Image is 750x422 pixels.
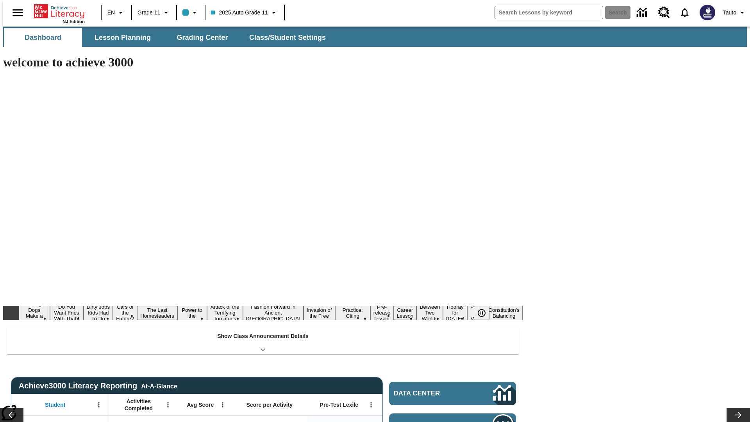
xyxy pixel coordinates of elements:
button: Select a new avatar [695,2,720,23]
button: Slide 16 The Constitution's Balancing Act [485,300,523,326]
span: Achieve3000 Literacy Reporting [19,381,177,390]
button: Dashboard [4,28,82,47]
button: Slide 7 Attack of the Terrifying Tomatoes [207,303,243,323]
button: Slide 8 Fashion Forward in Ancient Rome [243,303,304,323]
input: search field [495,6,603,19]
button: Grade: Grade 11, Select a grade [134,5,174,20]
button: Slide 12 Career Lesson [394,306,417,320]
div: SubNavbar [3,27,747,47]
img: Avatar [700,5,715,20]
button: Slide 6 Solar Power to the People [177,300,207,326]
button: Open Menu [365,399,377,411]
a: Notifications [675,2,695,23]
a: Data Center [389,382,516,405]
button: Open Menu [217,399,229,411]
button: Lesson Planning [84,28,162,47]
span: Avg Score [187,401,214,408]
button: Lesson carousel, Next [727,408,750,422]
button: Slide 14 Hooray for Constitution Day! [443,303,467,323]
button: Open side menu [6,1,29,24]
h1: welcome to achieve 3000 [3,55,523,70]
span: Tauto [723,9,736,17]
button: Class/Student Settings [243,28,332,47]
p: Show Class Announcement Details [217,332,309,340]
span: Grade 11 [137,9,160,17]
span: Lesson Planning [95,33,151,42]
button: Slide 13 Between Two Worlds [416,303,443,323]
span: Activities Completed [113,398,164,412]
button: Language: EN, Select a language [104,5,129,20]
span: Pre-Test Lexile [320,401,359,408]
span: NJ Edition [62,19,85,24]
div: At-A-Glance [141,381,177,390]
button: Slide 5 The Last Homesteaders [137,306,177,320]
button: Slide 1 Diving Dogs Make a Splash [19,300,50,326]
div: Pause [474,306,497,320]
div: SubNavbar [3,28,333,47]
div: Show Class Announcement Details [7,327,519,354]
div: Home [34,3,85,24]
a: Resource Center, Will open in new tab [654,2,675,23]
button: Slide 9 The Invasion of the Free CD [304,300,335,326]
button: Grading Center [163,28,241,47]
button: Slide 2 Do You Want Fries With That? [50,303,84,323]
span: Student [45,401,65,408]
span: EN [107,9,115,17]
button: Slide 11 Pre-release lesson [370,303,394,323]
button: Class: 2025 Auto Grade 11, Select your class [208,5,281,20]
a: Home [34,4,85,19]
span: Score per Activity [246,401,293,408]
button: Slide 4 Cars of the Future? [113,303,137,323]
span: 2025 Auto Grade 11 [211,9,268,17]
button: Class color is light blue. Change class color [179,5,202,20]
button: Slide 10 Mixed Practice: Citing Evidence [335,300,370,326]
span: Data Center [394,390,467,397]
button: Slide 3 Dirty Jobs Kids Had To Do [84,303,113,323]
button: Open Menu [162,399,174,411]
button: Profile/Settings [720,5,750,20]
button: Slide 15 Point of View [467,303,485,323]
a: Data Center [632,2,654,23]
span: Dashboard [25,33,61,42]
button: Open Menu [93,399,105,411]
span: Class/Student Settings [249,33,326,42]
span: Grading Center [177,33,228,42]
button: Pause [474,306,489,320]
